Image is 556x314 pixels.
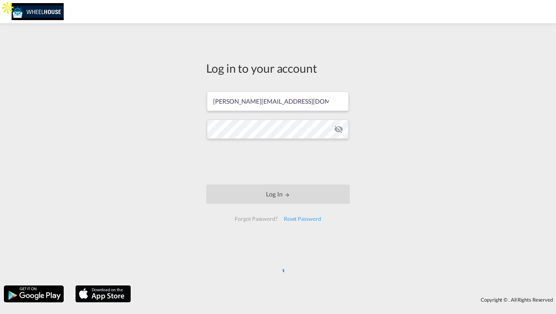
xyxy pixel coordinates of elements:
div: Log in to your account [206,60,350,76]
div: Copyright © . All Rights Reserved [135,293,556,306]
input: Enter email/phone number [207,92,349,111]
img: google.png [3,285,64,303]
iframe: reCAPTCHA [219,147,337,177]
button: LOGIN [206,184,350,204]
div: Forgot Password? [232,212,280,226]
img: apple.png [75,285,132,303]
div: Reset Password [281,212,324,226]
md-icon: icon-eye-off [334,125,343,134]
